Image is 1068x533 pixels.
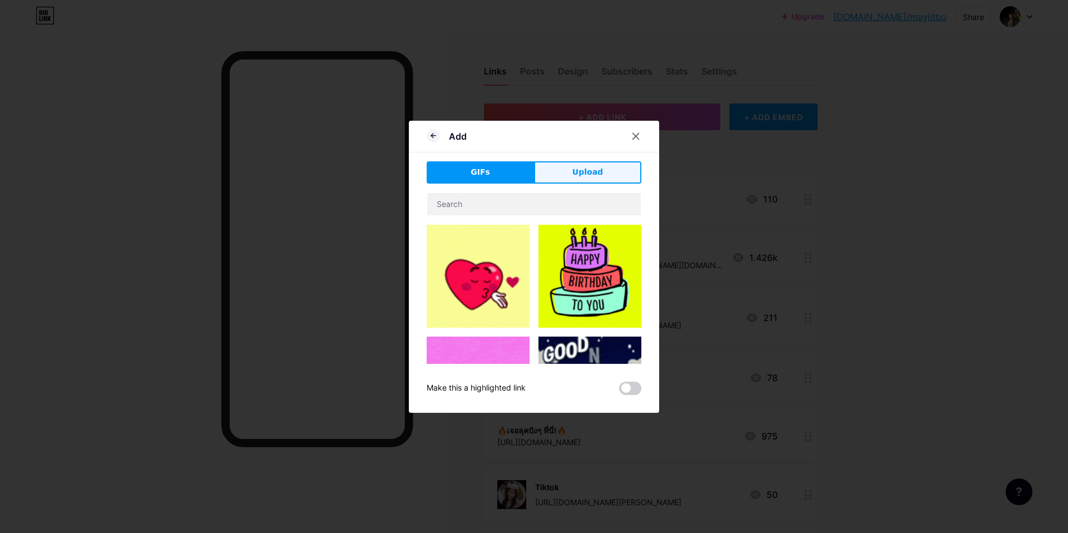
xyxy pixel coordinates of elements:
[538,337,641,440] img: Gihpy
[572,166,603,178] span: Upload
[427,193,641,215] input: Search
[538,225,641,328] img: Gihpy
[427,225,530,328] img: Gihpy
[427,161,534,184] button: GIFs
[427,337,530,437] img: Gihpy
[471,166,490,178] span: GIFs
[534,161,641,184] button: Upload
[449,130,467,143] div: Add
[427,382,526,395] div: Make this a highlighted link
